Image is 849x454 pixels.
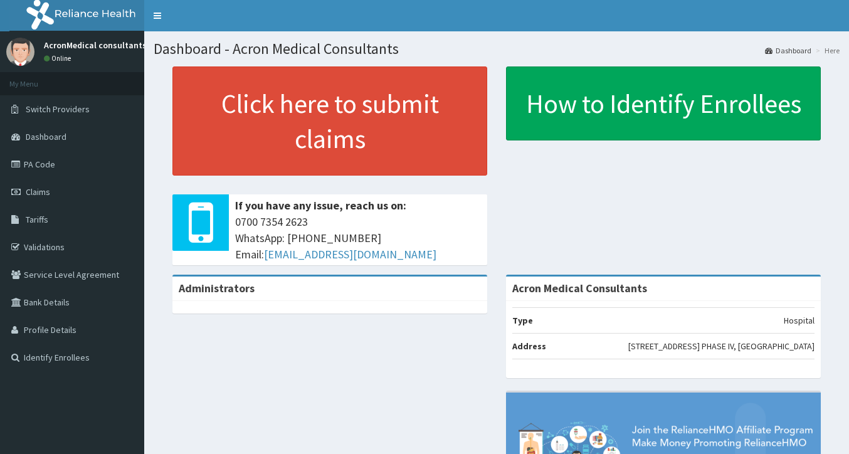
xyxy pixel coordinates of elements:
[813,45,840,56] li: Here
[179,281,255,295] b: Administrators
[26,103,90,115] span: Switch Providers
[235,198,406,213] b: If you have any issue, reach us on:
[264,247,436,261] a: [EMAIL_ADDRESS][DOMAIN_NAME]
[26,131,66,142] span: Dashboard
[506,66,821,140] a: How to Identify Enrollees
[172,66,487,176] a: Click here to submit claims
[235,214,481,262] span: 0700 7354 2623 WhatsApp: [PHONE_NUMBER] Email:
[6,38,34,66] img: User Image
[26,186,50,198] span: Claims
[512,315,533,326] b: Type
[784,314,815,327] p: Hospital
[628,340,815,352] p: [STREET_ADDRESS] PHASE IV, [GEOGRAPHIC_DATA]
[44,54,74,63] a: Online
[512,340,546,352] b: Address
[512,281,647,295] strong: Acron Medical Consultants
[765,45,811,56] a: Dashboard
[154,41,840,57] h1: Dashboard - Acron Medical Consultants
[26,214,48,225] span: Tariffs
[44,41,147,50] p: AcronMedical consultants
